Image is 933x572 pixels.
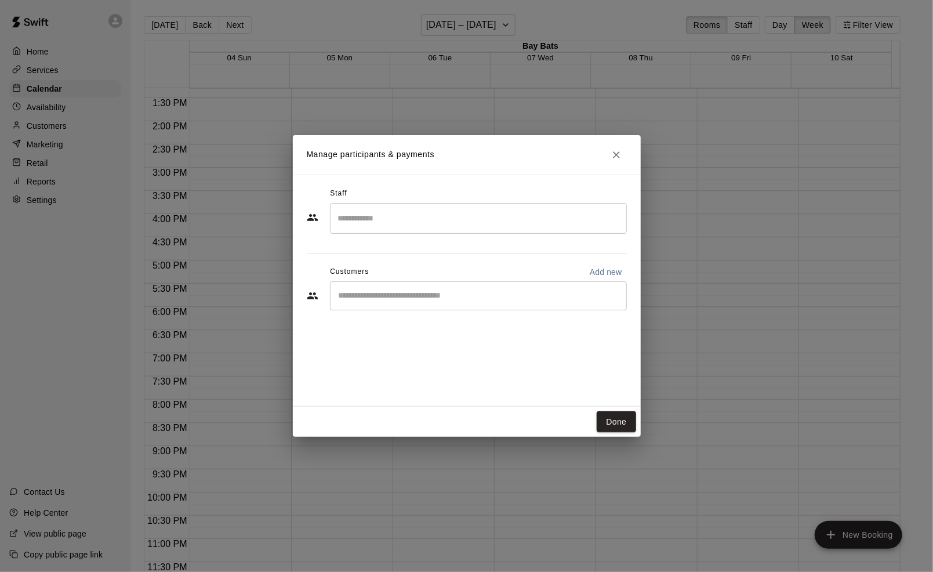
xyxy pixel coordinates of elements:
[585,263,627,281] button: Add new
[590,266,622,278] p: Add new
[307,290,318,302] svg: Customers
[307,212,318,223] svg: Staff
[606,144,627,165] button: Close
[330,281,627,310] div: Start typing to search customers...
[597,411,636,433] button: Done
[330,203,627,234] div: Search staff
[330,184,347,203] span: Staff
[307,149,435,161] p: Manage participants & payments
[330,263,369,281] span: Customers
